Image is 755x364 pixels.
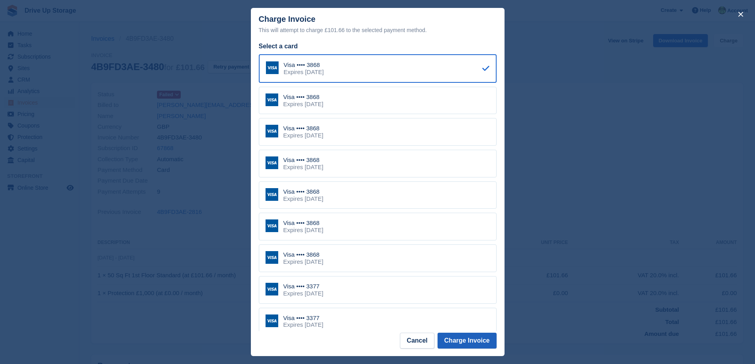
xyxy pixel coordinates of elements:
div: Expires [DATE] [284,69,324,76]
div: Visa •••• 3868 [283,93,323,101]
div: Expires [DATE] [283,290,323,297]
div: Visa •••• 3868 [283,156,323,164]
img: Visa Logo [266,283,278,295]
div: Expires [DATE] [283,164,323,171]
div: Visa •••• 3868 [283,219,323,227]
div: Expires [DATE] [283,227,323,234]
div: Select a card [259,42,497,51]
div: Visa •••• 3868 [284,61,324,69]
img: Visa Logo [266,156,278,169]
div: Expires [DATE] [283,321,323,328]
img: Visa Logo [266,188,278,201]
div: Expires [DATE] [283,101,323,108]
div: Expires [DATE] [283,258,323,265]
button: close [734,8,747,21]
button: Cancel [400,333,434,349]
img: Visa Logo [266,93,278,106]
img: Visa Logo [266,314,278,327]
img: Visa Logo [266,125,278,137]
button: Charge Invoice [438,333,497,349]
div: Visa •••• 3868 [283,188,323,195]
div: Expires [DATE] [283,132,323,139]
div: Expires [DATE] [283,195,323,202]
div: Charge Invoice [259,15,497,35]
img: Visa Logo [266,61,279,74]
div: This will attempt to charge £101.66 to the selected payment method. [259,25,497,35]
div: Visa •••• 3377 [283,314,323,322]
div: Visa •••• 3868 [283,251,323,258]
div: Visa •••• 3377 [283,283,323,290]
div: Visa •••• 3868 [283,125,323,132]
img: Visa Logo [266,219,278,232]
img: Visa Logo [266,251,278,264]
